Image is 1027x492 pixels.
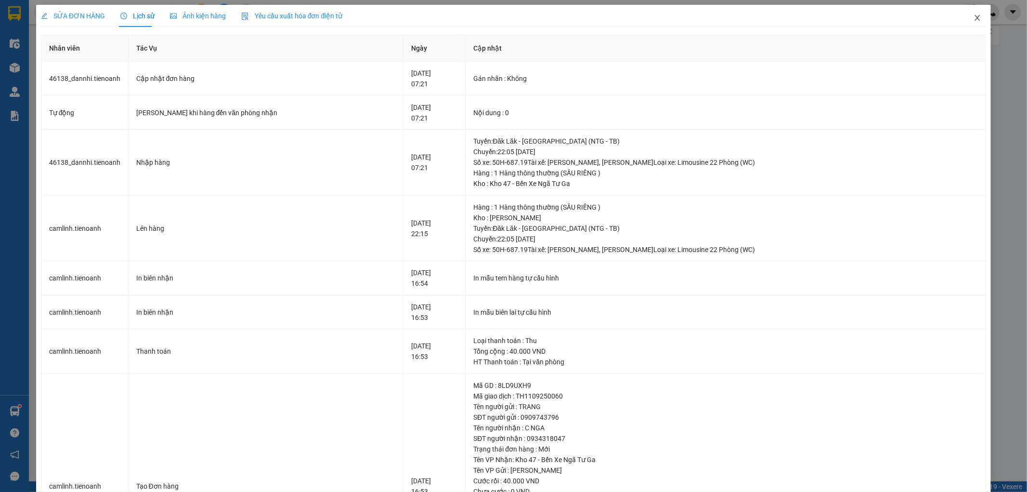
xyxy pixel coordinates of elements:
[473,107,978,118] div: Nội dung : 0
[136,157,395,168] div: Nhập hàng
[473,136,978,168] div: Tuyến : Đăk Lăk - [GEOGRAPHIC_DATA] (NTG - TB) Chuyến: 22:05 [DATE] Số xe: 50H-687.19 Tài xế: [PE...
[41,13,48,19] span: edit
[473,465,978,476] div: Tên VP Gửi : [PERSON_NAME]
[411,267,457,289] div: [DATE] 16:54
[136,481,395,492] div: Tạo Đơn hàng
[41,196,129,262] td: camlinh.tienoanh
[21,66,124,74] span: ----------------------------------------------
[473,401,978,412] div: Tên người gửi : TRANG
[136,73,395,84] div: Cập nhật đơn hàng
[473,307,978,318] div: In mẫu biên lai tự cấu hình
[4,58,39,63] span: ĐT:0905 22 58 58
[170,12,226,20] span: Ảnh kiện hàng
[38,16,133,22] strong: NHẬN HÀNG NHANH - GIAO TỐC HÀNH
[473,444,978,454] div: Trạng thái đơn hàng : Mới
[73,58,109,63] span: ĐT: 0935 882 082
[136,273,395,283] div: In biên nhận
[473,273,978,283] div: In mẫu tem hàng tự cấu hình
[4,37,59,42] span: VP Gửi: [PERSON_NAME]
[411,68,457,89] div: [DATE] 07:21
[73,49,136,53] span: ĐC: 266 Đồng Đen, P10, Q TB
[473,223,978,255] div: Tuyến : Đăk Lăk - [GEOGRAPHIC_DATA] (NTG - TB) Chuyến: 22:05 [DATE] Số xe: 50H-687.19 Tài xế: [PE...
[473,213,978,223] div: Kho : [PERSON_NAME]
[411,341,457,362] div: [DATE] 16:53
[4,6,28,30] img: logo
[466,35,986,62] th: Cập nhật
[41,35,129,62] th: Nhân viên
[129,35,403,62] th: Tác Vụ
[170,13,177,19] span: picture
[241,12,343,20] span: Yêu cầu xuất hóa đơn điện tử
[473,357,978,367] div: HT Thanh toán : Tại văn phòng
[473,391,978,401] div: Mã giao dịch : TH1109250060
[411,102,457,123] div: [DATE] 07:21
[473,335,978,346] div: Loại thanh toán : Thu
[120,12,155,20] span: Lịch sử
[473,178,978,189] div: Kho : Kho 47 - Bến Xe Ngã Tư Ga
[473,346,978,357] div: Tổng cộng : 40.000 VND
[473,73,978,84] div: Gán nhãn : Không
[41,130,129,196] td: 46138_dannhi.tienoanh
[473,433,978,444] div: SĐT người nhận : 0934318047
[964,5,991,32] button: Close
[136,346,395,357] div: Thanh toán
[473,476,978,486] div: Cước rồi : 40.000 VND
[73,35,121,44] span: VP Nhận: [GEOGRAPHIC_DATA]
[65,24,106,31] strong: 1900 633 614
[403,35,466,62] th: Ngày
[473,412,978,423] div: SĐT người gửi : 0909743796
[136,223,395,234] div: Lên hàng
[41,62,129,96] td: 46138_dannhi.tienoanh
[41,12,105,20] span: SỬA ĐƠN HÀNG
[41,329,129,374] td: camlinh.tienoanh
[4,46,52,55] span: ĐC: Ngã 3 Easim ,[GEOGRAPHIC_DATA]
[411,302,457,323] div: [DATE] 16:53
[36,5,135,14] span: CTY TNHH DLVT TIẾN OANH
[473,380,978,391] div: Mã GD : 8LD9UXH9
[41,96,129,130] td: Tự động
[41,261,129,295] td: camlinh.tienoanh
[136,107,395,118] div: [PERSON_NAME] khi hàng đến văn phòng nhận
[473,454,978,465] div: Tên VP Nhận: Kho 47 - Bến Xe Ngã Tư Ga
[411,152,457,173] div: [DATE] 07:21
[120,13,127,19] span: clock-circle
[241,13,249,20] img: icon
[974,14,981,22] span: close
[473,202,978,213] div: Hàng : 1 Hàng thông thường (SẦU RIÊNG )
[411,218,457,239] div: [DATE] 22:15
[473,423,978,433] div: Tên người nhận : C NGA
[473,168,978,178] div: Hàng : 1 Hàng thông thường (SẦU RIÊNG )
[136,307,395,318] div: In biên nhận
[41,295,129,330] td: camlinh.tienoanh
